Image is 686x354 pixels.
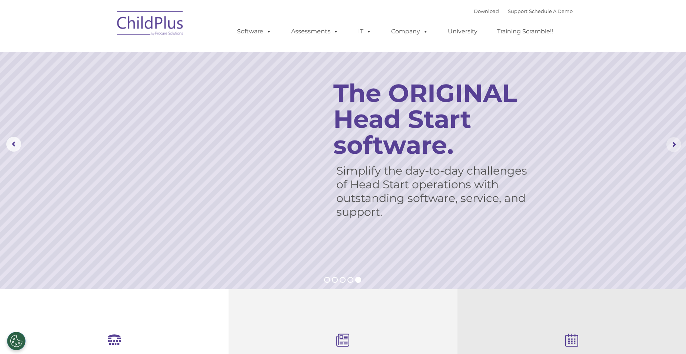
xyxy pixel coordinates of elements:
a: Download [474,8,499,14]
a: Training Scramble!! [490,24,560,39]
rs-layer: The ORIGINAL Head Start software. [333,80,547,158]
a: Support [508,8,527,14]
a: Schedule A Demo [529,8,573,14]
a: Assessments [284,24,346,39]
span: Last name [103,49,126,54]
span: Phone number [103,79,134,85]
rs-layer: Simplify the day-to-day challenges of Head Start operations with outstanding software, service, a... [336,164,537,219]
a: Company [384,24,436,39]
a: Software [230,24,279,39]
a: University [440,24,485,39]
font: | [474,8,573,14]
button: Cookies Settings [7,332,26,350]
a: IT [351,24,379,39]
img: ChildPlus by Procare Solutions [113,6,187,43]
a: Learn More [334,208,421,231]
